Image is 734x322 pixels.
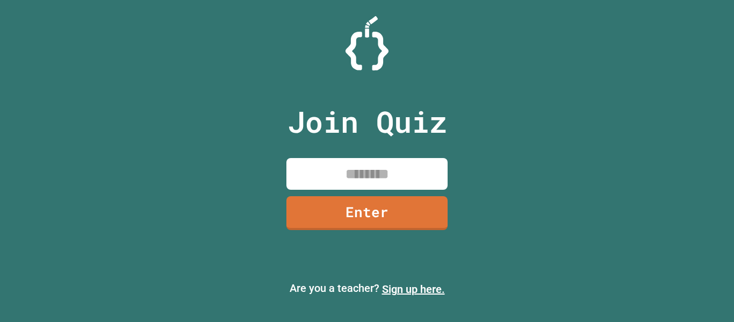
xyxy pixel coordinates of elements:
[645,232,723,278] iframe: chat widget
[382,283,445,296] a: Sign up here.
[9,280,725,297] p: Are you a teacher?
[346,16,388,70] img: Logo.svg
[287,99,447,144] p: Join Quiz
[689,279,723,311] iframe: chat widget
[286,196,448,230] a: Enter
